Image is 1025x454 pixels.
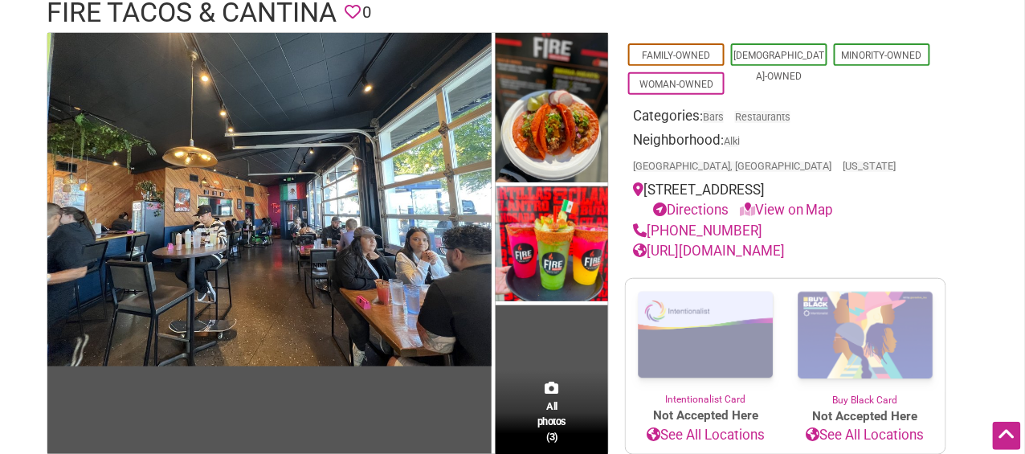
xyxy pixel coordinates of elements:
[735,111,790,123] a: Restaurants
[633,162,832,172] span: [GEOGRAPHIC_DATA], [GEOGRAPHIC_DATA]
[843,162,896,172] span: [US_STATE]
[626,425,786,446] a: See All Locations
[733,50,825,82] a: [DEMOGRAPHIC_DATA]-Owned
[786,279,945,407] a: Buy Black Card
[786,425,945,446] a: See All Locations
[993,422,1021,450] div: Scroll Back to Top
[537,399,566,444] span: All photos (3)
[633,130,938,180] div: Neighborhood:
[653,202,729,218] a: Directions
[633,223,762,239] a: [PHONE_NUMBER]
[639,79,713,90] a: Woman-Owned
[786,407,945,426] span: Not Accepted Here
[633,106,938,131] div: Categories:
[740,202,834,218] a: View on Map
[703,111,724,123] a: Bars
[724,137,740,147] span: Alki
[842,50,922,61] a: Minority-Owned
[633,243,785,259] a: [URL][DOMAIN_NAME]
[633,180,938,221] div: [STREET_ADDRESS]
[786,279,945,393] img: Buy Black Card
[626,279,786,407] a: Intentionalist Card
[626,279,786,392] img: Intentionalist Card
[643,50,711,61] a: Family-Owned
[626,407,786,425] span: Not Accepted Here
